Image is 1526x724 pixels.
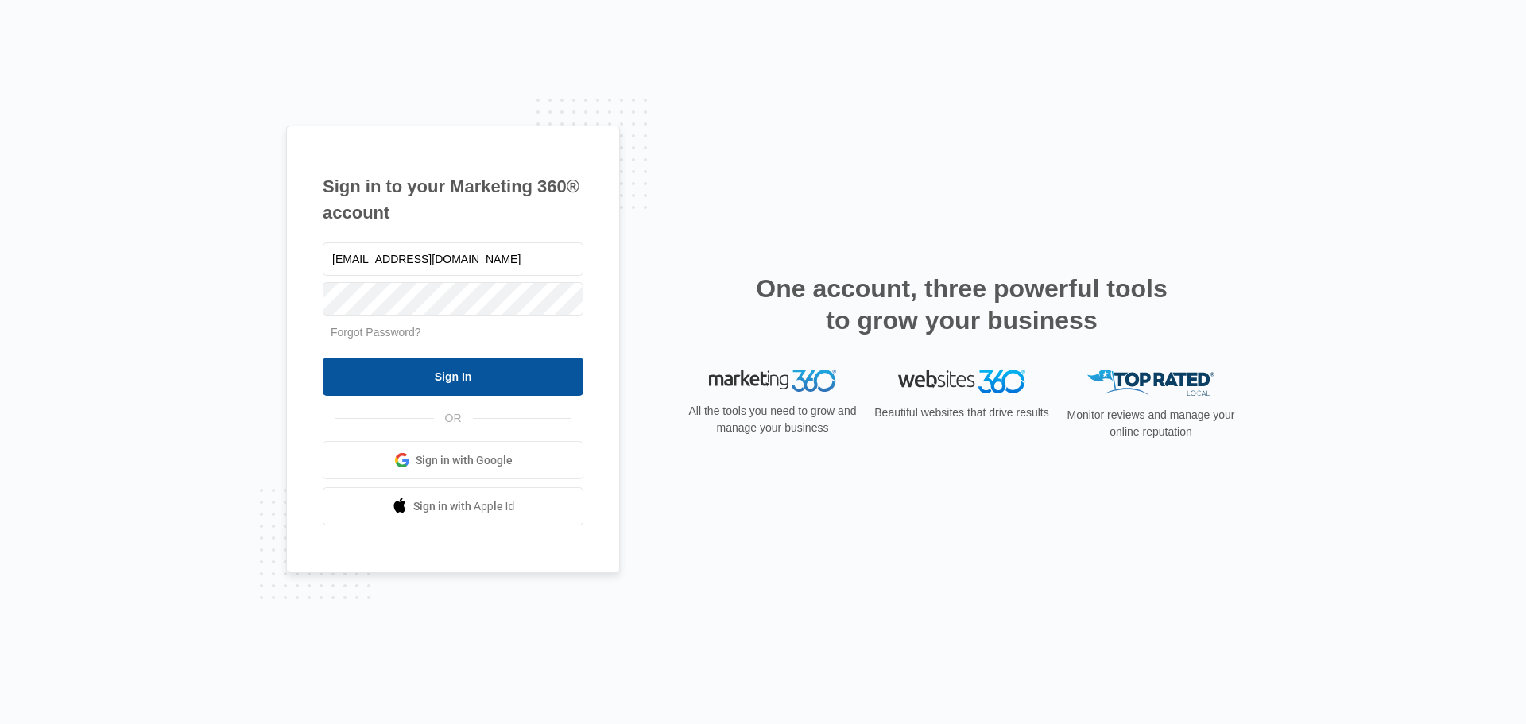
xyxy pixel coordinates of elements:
img: Top Rated Local [1087,370,1214,396]
span: Sign in with Apple Id [413,498,515,515]
a: Forgot Password? [331,326,421,339]
h2: One account, three powerful tools to grow your business [751,273,1172,336]
h1: Sign in to your Marketing 360® account [323,173,583,226]
p: Monitor reviews and manage your online reputation [1062,407,1240,440]
img: Marketing 360 [709,370,836,392]
p: All the tools you need to grow and manage your business [684,403,862,436]
span: Sign in with Google [416,452,513,469]
input: Email [323,242,583,276]
img: Websites 360 [898,370,1025,393]
a: Sign in with Apple Id [323,487,583,525]
input: Sign In [323,358,583,396]
p: Beautiful websites that drive results [873,405,1051,421]
a: Sign in with Google [323,441,583,479]
span: OR [434,410,473,427]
